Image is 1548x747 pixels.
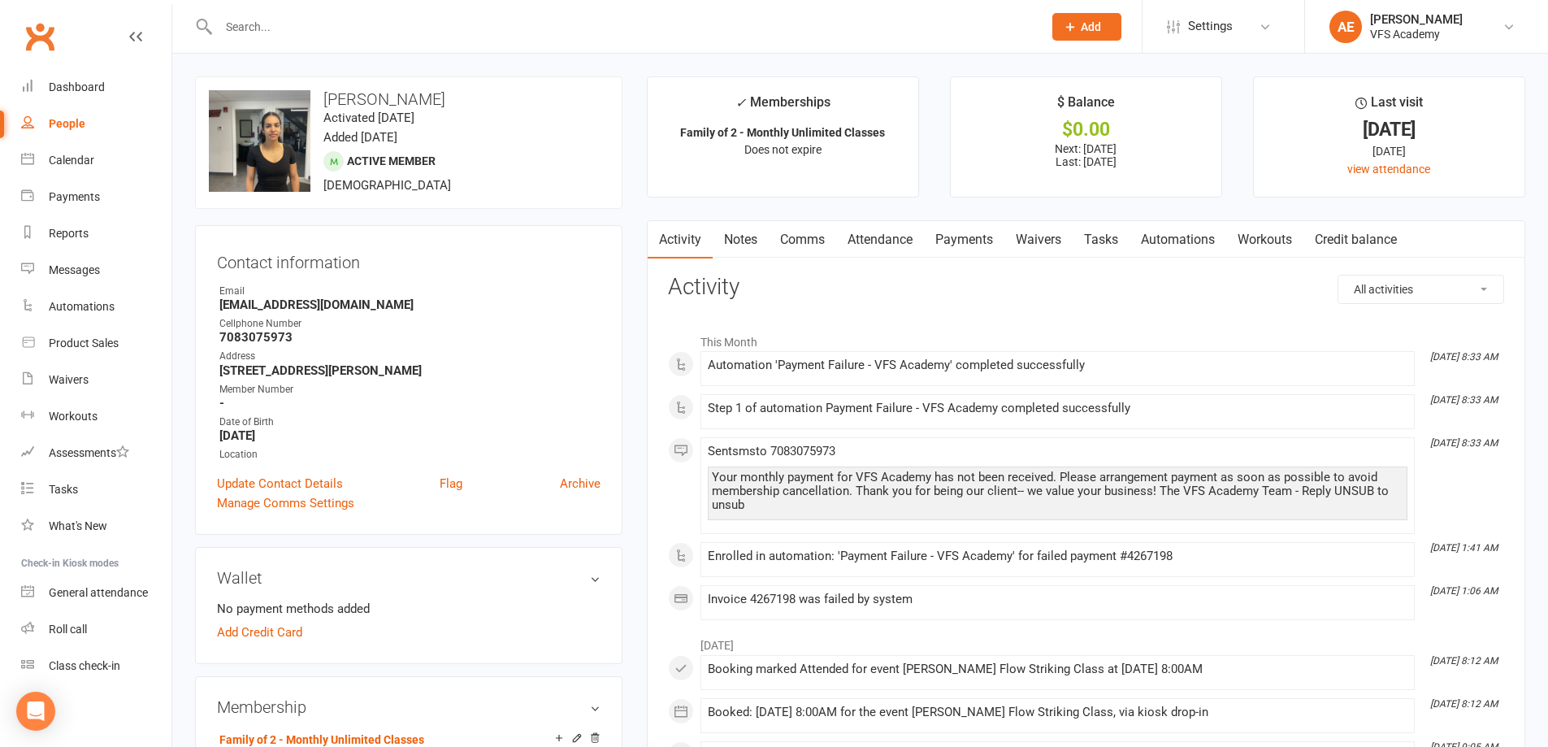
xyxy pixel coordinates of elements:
[1081,20,1101,33] span: Add
[21,215,171,252] a: Reports
[21,179,171,215] a: Payments
[668,275,1504,300] h3: Activity
[965,121,1207,138] div: $0.00
[708,706,1407,719] div: Booked: [DATE] 8:00AM for the event [PERSON_NAME] Flow Striking Class, via kiosk drop-in
[219,297,601,312] strong: [EMAIL_ADDRESS][DOMAIN_NAME]
[49,117,85,130] div: People
[219,316,601,332] div: Cellphone Number
[219,349,601,364] div: Address
[21,611,171,648] a: Roll call
[21,508,171,545] a: What's New
[20,16,60,57] a: Clubworx
[1347,163,1430,176] a: view attendance
[1073,221,1130,258] a: Tasks
[1188,8,1233,45] span: Settings
[49,483,78,496] div: Tasks
[1268,142,1510,160] div: [DATE]
[217,247,601,271] h3: Contact information
[836,221,924,258] a: Attendance
[668,325,1504,351] li: This Month
[49,154,94,167] div: Calendar
[21,471,171,508] a: Tasks
[219,415,601,430] div: Date of Birth
[217,569,601,587] h3: Wallet
[21,289,171,325] a: Automations
[965,142,1207,168] p: Next: [DATE] Last: [DATE]
[49,337,119,350] div: Product Sales
[1329,11,1362,43] div: AE
[49,446,129,459] div: Assessments
[21,575,171,611] a: General attendance kiosk mode
[560,474,601,493] a: Archive
[1130,221,1226,258] a: Automations
[16,692,55,731] div: Open Intercom Messenger
[49,190,100,203] div: Payments
[1430,542,1498,554] i: [DATE] 1:41 AM
[217,623,302,642] a: Add Credit Card
[712,471,1403,512] div: Your monthly payment for VFS Academy has not been received. Please arrangement payment as soon as...
[1430,655,1498,667] i: [DATE] 8:12 AM
[924,221,1004,258] a: Payments
[708,358,1407,372] div: Automation 'Payment Failure - VFS Academy' completed successfully
[323,111,414,125] time: Activated [DATE]
[1370,27,1463,41] div: VFS Academy
[217,474,343,493] a: Update Contact Details
[1052,13,1121,41] button: Add
[1430,698,1498,710] i: [DATE] 8:12 AM
[49,263,100,276] div: Messages
[49,300,115,313] div: Automations
[708,593,1407,606] div: Invoice 4267198 was failed by system
[1430,437,1498,449] i: [DATE] 8:33 AM
[708,444,835,458] span: Sent sms to 7083075973
[49,659,120,672] div: Class check-in
[219,733,424,746] a: Family of 2 - Monthly Unlimited Classes
[49,519,107,532] div: What's New
[219,428,601,443] strong: [DATE]
[219,363,601,378] strong: [STREET_ADDRESS][PERSON_NAME]
[21,325,171,362] a: Product Sales
[708,662,1407,676] div: Booking marked Attended for event [PERSON_NAME] Flow Striking Class at [DATE] 8:00AM
[1226,221,1303,258] a: Workouts
[49,586,148,599] div: General attendance
[735,92,830,122] div: Memberships
[21,362,171,398] a: Waivers
[1268,121,1510,138] div: [DATE]
[1355,92,1423,121] div: Last visit
[49,227,89,240] div: Reports
[21,142,171,179] a: Calendar
[323,178,451,193] span: [DEMOGRAPHIC_DATA]
[1430,351,1498,363] i: [DATE] 8:33 AM
[217,493,354,513] a: Manage Comms Settings
[21,648,171,684] a: Class kiosk mode
[209,90,310,192] img: image1738249239.png
[1430,394,1498,406] i: [DATE] 8:33 AM
[648,221,713,258] a: Activity
[219,382,601,397] div: Member Number
[21,398,171,435] a: Workouts
[219,284,601,299] div: Email
[1370,12,1463,27] div: [PERSON_NAME]
[1057,92,1115,121] div: $ Balance
[49,410,98,423] div: Workouts
[217,599,601,619] li: No payment methods added
[440,474,462,493] a: Flag
[668,628,1504,654] li: [DATE]
[217,698,601,716] h3: Membership
[1004,221,1073,258] a: Waivers
[347,154,436,167] span: Active member
[219,447,601,463] div: Location
[21,69,171,106] a: Dashboard
[214,15,1031,38] input: Search...
[769,221,836,258] a: Comms
[49,373,89,386] div: Waivers
[708,402,1407,415] div: Step 1 of automation Payment Failure - VFS Academy completed successfully
[680,126,885,139] strong: Family of 2 - Monthly Unlimited Classes
[1303,221,1408,258] a: Credit balance
[219,330,601,345] strong: 7083075973
[1430,585,1498,597] i: [DATE] 1:06 AM
[49,623,87,636] div: Roll call
[209,90,609,108] h3: [PERSON_NAME]
[708,549,1407,563] div: Enrolled in automation: 'Payment Failure - VFS Academy' for failed payment #4267198
[713,221,769,258] a: Notes
[21,106,171,142] a: People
